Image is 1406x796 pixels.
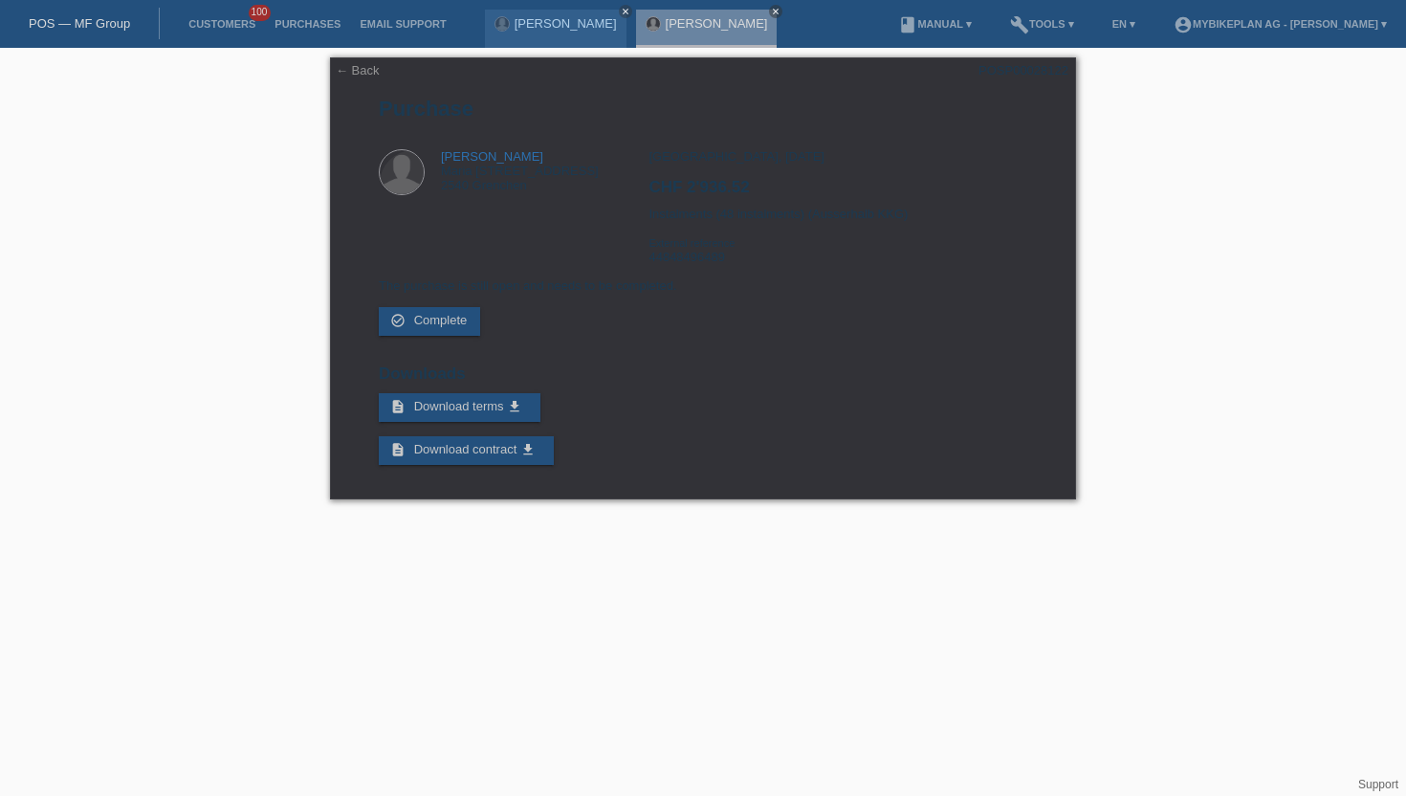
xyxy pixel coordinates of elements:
div: [GEOGRAPHIC_DATA], [DATE] Instalments (48 instalments) (Ausserhalb KKG) 44848496489 [648,149,1026,278]
a: Email Support [350,18,455,30]
a: close [619,5,632,18]
a: buildTools ▾ [1000,18,1084,30]
i: build [1010,15,1029,34]
a: bookManual ▾ [889,18,981,30]
span: 100 [249,5,272,21]
a: Customers [179,18,265,30]
span: Download terms [414,399,504,413]
span: External reference [648,237,735,249]
a: ← Back [336,63,380,77]
a: Support [1358,778,1398,791]
i: account_circle [1174,15,1193,34]
span: Complete [414,313,468,327]
a: [PERSON_NAME] [515,16,617,31]
i: close [621,7,630,16]
h2: CHF 2'936.52 [648,178,1026,207]
a: account_circleMybikeplan AG - [PERSON_NAME] ▾ [1164,18,1396,30]
i: get_app [507,399,522,414]
i: get_app [520,442,536,457]
span: Download contract [414,442,517,456]
i: description [390,442,406,457]
div: Maria [STREET_ADDRESS] 2540 Grenchen [441,149,599,192]
h2: Downloads [379,365,1027,393]
p: The purchase is still open and needs to be completed. [379,278,1027,293]
a: [PERSON_NAME] [441,149,543,164]
a: EN ▾ [1103,18,1145,30]
a: close [769,5,782,18]
a: check_circle_outline Complete [379,307,480,336]
a: description Download contract get_app [379,436,554,465]
i: close [771,7,780,16]
i: book [898,15,917,34]
i: description [390,399,406,414]
a: POS — MF Group [29,16,130,31]
a: Purchases [265,18,350,30]
div: POSP00028122 [978,63,1068,77]
h1: Purchase [379,97,1027,121]
a: [PERSON_NAME] [666,16,768,31]
i: check_circle_outline [390,313,406,328]
a: description Download terms get_app [379,393,540,422]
